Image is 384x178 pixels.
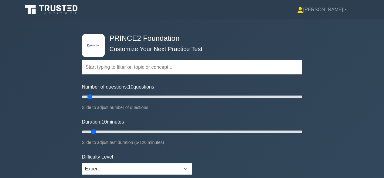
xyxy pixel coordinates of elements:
[128,84,134,89] span: 10
[82,153,113,161] label: Difficulty Level
[283,4,362,16] a: [PERSON_NAME]
[82,139,302,146] div: Slide to adjust test duration (5-120 minutes)
[82,60,302,75] input: Start typing to filter on topic or concept...
[82,104,302,111] div: Slide to adjust number of questions
[82,83,154,91] label: Number of questions: questions
[101,119,107,124] span: 10
[82,118,124,126] label: Duration: minutes
[107,34,273,43] h4: PRINCE2 Foundation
